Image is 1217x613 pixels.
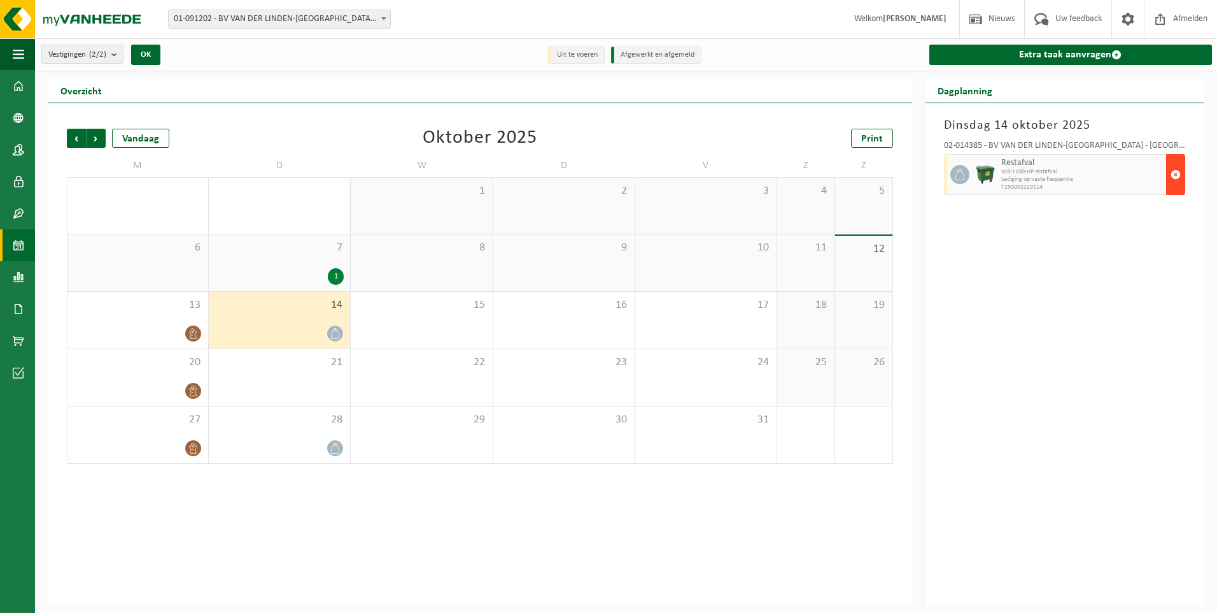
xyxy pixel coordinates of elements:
li: Afgewerkt en afgemeld [611,47,701,64]
span: 3 [642,184,770,198]
td: D [493,154,635,177]
span: 24 [642,356,770,370]
span: 22 [357,356,486,370]
span: 18 [784,298,828,312]
span: 10 [642,241,770,255]
span: 01-091202 - BV VAN DER LINDEN-CREVE - WACHTEBEKE [169,10,390,28]
count: (2/2) [89,50,106,59]
span: 13 [74,298,202,312]
span: 8 [357,241,486,255]
span: 11 [784,241,828,255]
div: 02-014385 - BV VAN DER LINDEN-[GEOGRAPHIC_DATA] - [GEOGRAPHIC_DATA] [944,141,1185,154]
img: WB-1100-HPE-GN-04 [976,165,995,184]
span: 14 [215,298,344,312]
h2: Overzicht [48,78,115,103]
span: Volgende [87,129,106,148]
span: 19 [841,298,886,312]
a: Extra taak aanvragen [929,45,1212,65]
span: 7 [215,241,344,255]
span: 1 [357,184,486,198]
span: 15 [357,298,486,312]
span: Lediging op vaste frequentie [1001,176,1163,184]
span: 23 [500,356,628,370]
li: Uit te voeren [547,47,605,64]
td: D [209,154,351,177]
span: 16 [500,298,628,312]
span: Vorige [67,129,86,148]
span: 9 [500,241,628,255]
span: 27 [74,413,202,427]
span: Restafval [1001,158,1163,168]
td: V [635,154,777,177]
span: 12 [841,242,886,256]
button: OK [131,45,160,65]
td: M [67,154,209,177]
span: T250002229114 [1001,184,1163,191]
span: 31 [642,413,770,427]
span: 20 [74,356,202,370]
span: 25 [784,356,828,370]
span: 4 [784,184,828,198]
span: 01-091202 - BV VAN DER LINDEN-CREVE - WACHTEBEKE [168,10,391,29]
span: Print [861,134,883,144]
h2: Dagplanning [925,78,1005,103]
td: Z [835,154,893,177]
button: Vestigingen(2/2) [41,45,123,64]
span: 21 [215,356,344,370]
div: Oktober 2025 [423,129,537,148]
a: Print [851,129,893,148]
td: Z [777,154,835,177]
td: W [351,154,493,177]
span: 17 [642,298,770,312]
strong: [PERSON_NAME] [883,14,946,24]
span: 30 [500,413,628,427]
span: 2 [500,184,628,198]
span: 6 [74,241,202,255]
span: WB-1100-HP restafval [1001,168,1163,176]
span: 26 [841,356,886,370]
span: 5 [841,184,886,198]
span: Vestigingen [48,45,106,64]
div: 1 [328,268,344,285]
div: Vandaag [112,129,169,148]
h3: Dinsdag 14 oktober 2025 [944,116,1185,135]
span: 29 [357,413,486,427]
span: 28 [215,413,344,427]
